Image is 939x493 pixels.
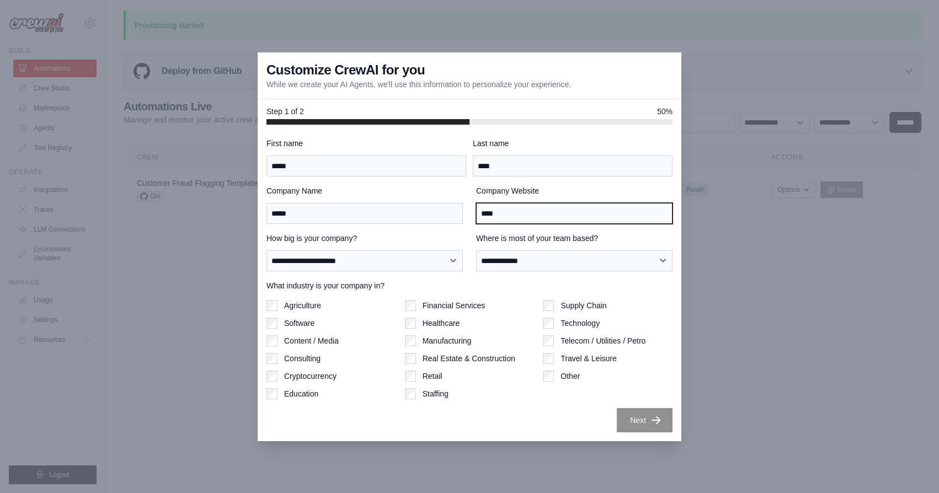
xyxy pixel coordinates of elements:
[476,233,673,244] label: Where is most of your team based?
[266,280,673,291] label: What industry is your company in?
[476,185,673,196] label: Company Website
[423,300,485,311] label: Financial Services
[423,335,472,346] label: Manufacturing
[561,335,645,346] label: Telecom / Utilities / Petro
[423,371,442,382] label: Retail
[266,138,466,149] label: First name
[284,388,318,399] label: Education
[266,185,463,196] label: Company Name
[284,353,321,364] label: Consulting
[266,233,463,244] label: How big is your company?
[423,388,449,399] label: Staffing
[561,353,616,364] label: Travel & Leisure
[657,106,673,117] span: 50%
[266,79,571,90] p: While we create your AI Agents, we'll use this information to personalize your experience.
[423,318,460,329] label: Healthcare
[561,318,600,329] label: Technology
[423,353,515,364] label: Real Estate & Construction
[266,61,425,79] h3: Customize CrewAI for you
[617,408,673,432] button: Next
[284,318,314,329] label: Software
[266,106,304,117] span: Step 1 of 2
[284,335,339,346] label: Content / Media
[561,300,606,311] label: Supply Chain
[473,138,673,149] label: Last name
[561,371,580,382] label: Other
[284,371,337,382] label: Cryptocurrency
[284,300,321,311] label: Agriculture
